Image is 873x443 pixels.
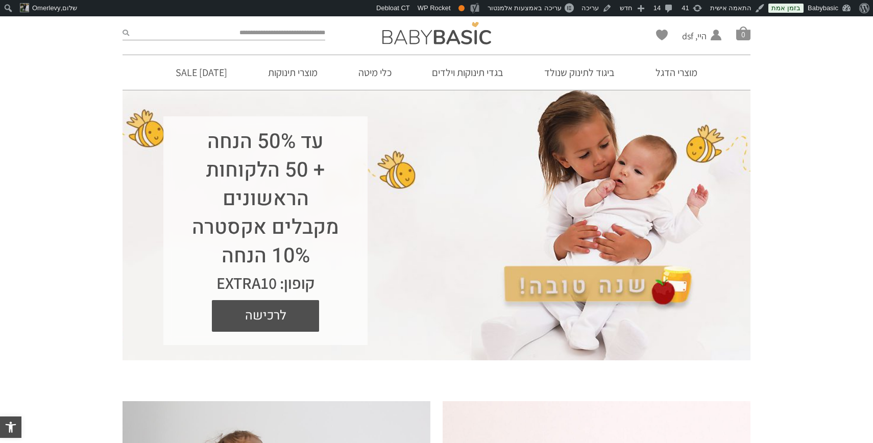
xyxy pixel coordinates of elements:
[212,300,319,332] a: לרכישה
[32,4,61,12] span: Omerlevy
[529,55,630,90] a: ביגוד לתינוק שנולד
[736,26,750,40] span: סל קניות
[768,4,804,13] a: בזמן אמת
[656,30,668,40] a: Wishlist
[382,22,491,44] img: Baby Basic בגדי תינוקות וילדים אונליין
[184,128,347,270] h1: עד 50% הנחה + 50 הלקוחות הראשונים מקבלים אקסטרה 10% הנחה
[682,42,707,55] span: החשבון שלי
[343,55,407,90] a: כלי מיטה
[736,26,750,40] a: סל קניות0
[488,4,562,12] span: עריכה באמצעות אלמנטור
[640,55,713,90] a: מוצרי הדגל
[253,55,333,90] a: מוצרי תינוקות
[417,55,519,90] a: בגדי תינוקות וילדים
[656,30,668,44] span: Wishlist
[184,270,347,295] div: קופון: EXTRA10
[160,55,243,90] a: [DATE] SALE
[220,300,311,332] span: לרכישה
[458,5,465,11] div: תקין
